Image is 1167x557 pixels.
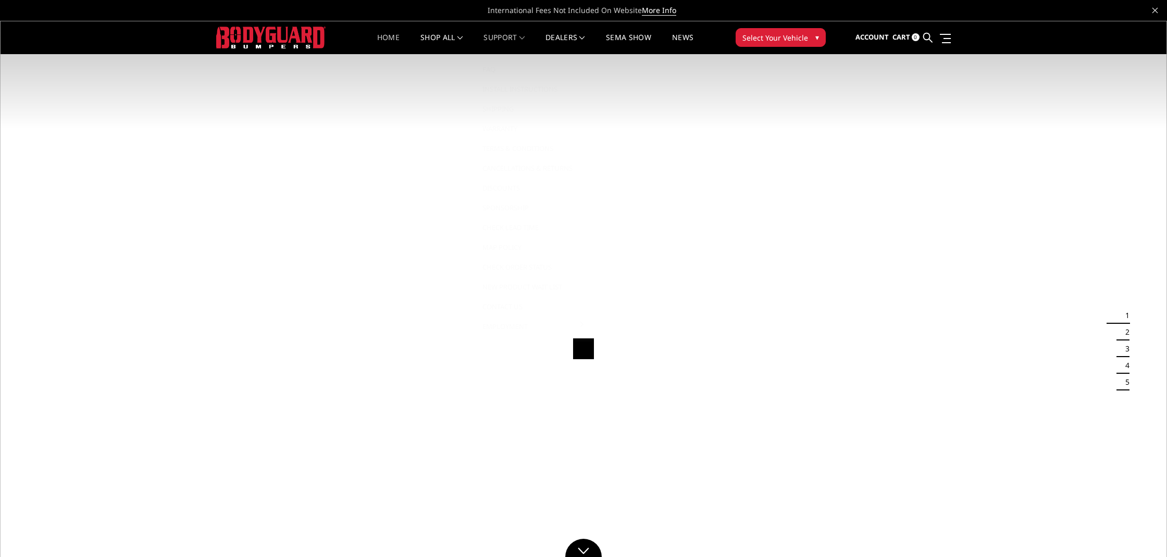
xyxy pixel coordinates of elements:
span: Select Your Vehicle [742,32,808,43]
a: Employment [477,317,589,336]
a: Home [377,34,400,54]
span: ▾ [815,32,819,43]
a: New Product Wait List [477,277,589,297]
a: Dealers [545,34,585,54]
a: Support [483,34,525,54]
button: 1 of 5 [1119,307,1129,324]
a: SEMA Show [606,34,651,54]
a: Click to Down [565,539,602,557]
button: 2 of 5 [1119,324,1129,340]
span: 0 [912,33,920,41]
a: Sponsorship [477,198,589,218]
button: 3 of 5 [1119,340,1129,357]
a: Shipping [477,99,589,119]
a: Cancellations & Returns [477,158,589,178]
a: shop all [420,34,463,54]
button: Select Your Vehicle [736,28,826,47]
a: Cart 0 [892,23,920,52]
a: MAP Policy [477,237,589,257]
a: FAQ [477,59,589,79]
a: Install Instructions [477,79,589,99]
span: Account [855,32,889,42]
img: BODYGUARD BUMPERS [216,27,326,48]
a: Terms & Conditions [477,138,589,158]
a: Account [855,23,889,52]
span: Cart [892,32,910,42]
a: Check Order Status [477,257,589,277]
a: More Info [642,5,676,16]
a: Warranty [477,119,589,138]
a: News [672,34,693,54]
a: Contact Us [477,297,589,317]
button: 5 of 5 [1119,374,1129,390]
a: Check Lead Time [477,218,589,237]
a: Discounts [477,178,589,198]
button: 4 of 5 [1119,357,1129,374]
